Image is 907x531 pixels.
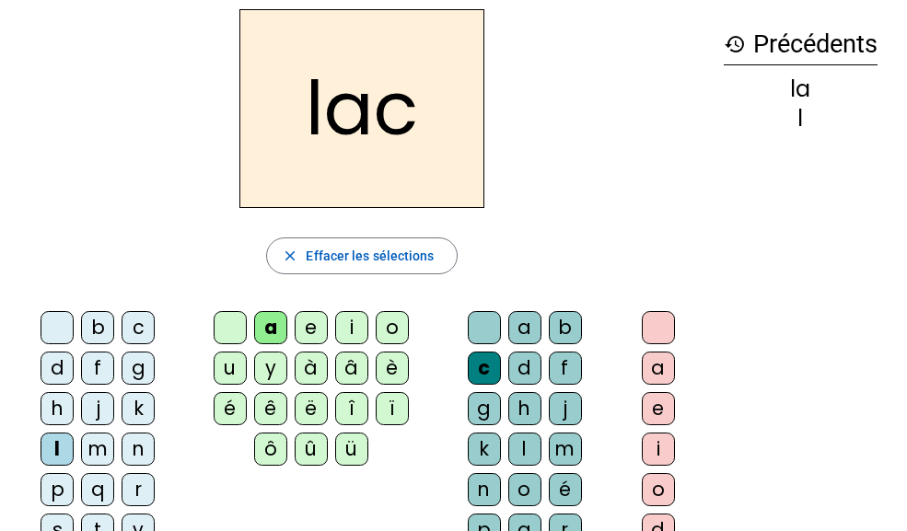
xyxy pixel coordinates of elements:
[335,311,368,344] div: i
[81,473,114,506] div: q
[122,473,155,506] div: r
[239,9,484,208] h2: lac
[468,473,501,506] div: n
[724,33,746,55] mat-icon: history
[468,433,501,466] div: k
[41,433,74,466] div: l
[508,392,541,425] div: h
[254,352,287,385] div: y
[642,392,675,425] div: e
[306,245,434,267] span: Effacer les sélections
[295,433,328,466] div: û
[295,352,328,385] div: à
[508,473,541,506] div: o
[549,392,582,425] div: j
[254,311,287,344] div: a
[376,311,409,344] div: o
[642,473,675,506] div: o
[41,392,74,425] div: h
[468,352,501,385] div: c
[335,392,368,425] div: î
[508,352,541,385] div: d
[254,392,287,425] div: ê
[41,352,74,385] div: d
[508,433,541,466] div: l
[376,392,409,425] div: ï
[295,311,328,344] div: e
[549,311,582,344] div: b
[295,392,328,425] div: ë
[724,108,878,130] div: l
[549,352,582,385] div: f
[41,473,74,506] div: p
[335,433,368,466] div: ü
[376,352,409,385] div: è
[508,311,541,344] div: a
[468,392,501,425] div: g
[724,78,878,100] div: la
[254,433,287,466] div: ô
[81,433,114,466] div: m
[549,433,582,466] div: m
[214,352,247,385] div: u
[122,392,155,425] div: k
[724,24,878,65] h3: Précédents
[266,237,457,274] button: Effacer les sélections
[214,392,247,425] div: é
[335,352,368,385] div: â
[549,473,582,506] div: é
[282,248,298,264] mat-icon: close
[81,392,114,425] div: j
[122,433,155,466] div: n
[122,311,155,344] div: c
[122,352,155,385] div: g
[642,433,675,466] div: i
[81,311,114,344] div: b
[81,352,114,385] div: f
[642,352,675,385] div: a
